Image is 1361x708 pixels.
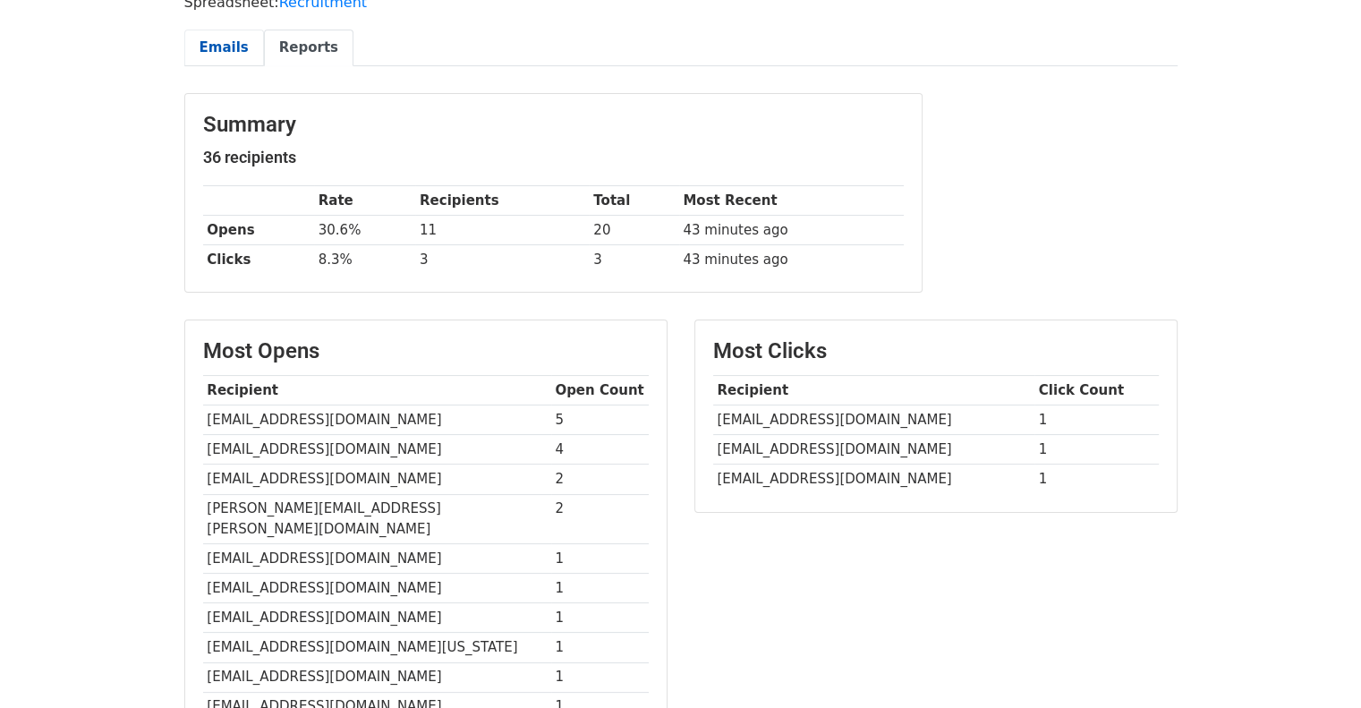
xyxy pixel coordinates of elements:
td: 11 [415,216,589,245]
th: Click Count [1034,376,1159,405]
td: 1 [551,603,649,633]
a: Reports [264,30,353,66]
th: Recipients [415,186,589,216]
h5: 36 recipients [203,148,904,167]
td: [EMAIL_ADDRESS][DOMAIN_NAME] [203,435,551,465]
td: [EMAIL_ADDRESS][DOMAIN_NAME] [713,405,1034,435]
th: Rate [314,186,415,216]
td: [EMAIL_ADDRESS][DOMAIN_NAME] [713,465,1034,494]
td: [EMAIL_ADDRESS][DOMAIN_NAME] [203,465,551,494]
h3: Summary [203,112,904,138]
td: 2 [551,494,649,544]
th: Opens [203,216,314,245]
th: Recipient [203,376,551,405]
td: 1 [1034,405,1159,435]
td: 3 [415,245,589,275]
th: Most Recent [679,186,904,216]
td: 3 [589,245,678,275]
td: [EMAIL_ADDRESS][DOMAIN_NAME] [713,435,1034,465]
td: 43 minutes ago [679,245,904,275]
th: Clicks [203,245,314,275]
th: Total [589,186,678,216]
td: 20 [589,216,678,245]
td: [EMAIL_ADDRESS][DOMAIN_NAME] [203,662,551,692]
td: [EMAIL_ADDRESS][DOMAIN_NAME] [203,603,551,633]
td: 1 [551,662,649,692]
iframe: Chat Widget [1272,622,1361,708]
td: 1 [1034,465,1159,494]
td: 1 [1034,435,1159,465]
td: [EMAIL_ADDRESS][DOMAIN_NAME] [203,544,551,574]
td: 2 [551,465,649,494]
td: 1 [551,633,649,662]
td: 1 [551,574,649,603]
td: 5 [551,405,649,435]
td: 30.6% [314,216,415,245]
td: 4 [551,435,649,465]
th: Recipient [713,376,1034,405]
td: [EMAIL_ADDRESS][DOMAIN_NAME] [203,405,551,435]
h3: Most Clicks [713,338,1159,364]
th: Open Count [551,376,649,405]
h3: Most Opens [203,338,649,364]
td: [EMAIL_ADDRESS][DOMAIN_NAME][US_STATE] [203,633,551,662]
a: Emails [184,30,264,66]
td: [EMAIL_ADDRESS][DOMAIN_NAME] [203,574,551,603]
td: 43 minutes ago [679,216,904,245]
td: [PERSON_NAME][EMAIL_ADDRESS][PERSON_NAME][DOMAIN_NAME] [203,494,551,544]
td: 8.3% [314,245,415,275]
td: 1 [551,544,649,574]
